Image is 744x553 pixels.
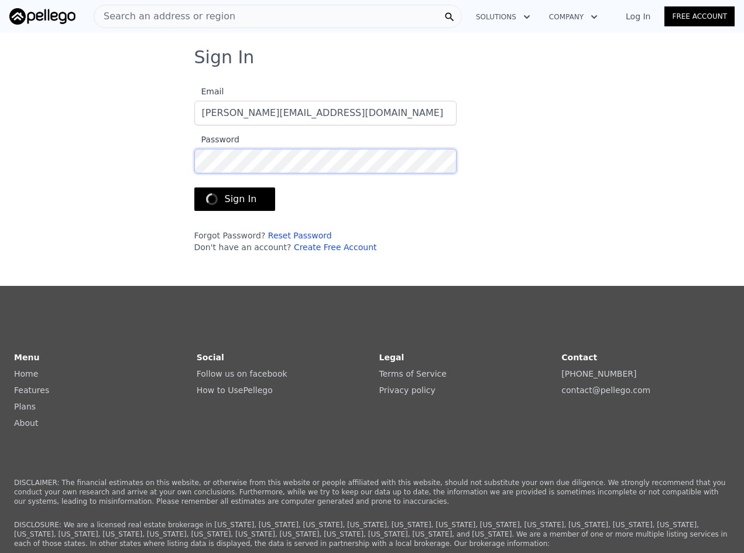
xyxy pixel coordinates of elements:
input: Password [194,149,457,173]
button: Solutions [467,6,540,28]
input: Email [194,101,457,125]
a: [PHONE_NUMBER] [561,369,636,378]
strong: Menu [14,353,39,362]
a: How to UsePellego [197,385,273,395]
span: Email [194,87,224,96]
a: Create Free Account [294,243,377,252]
p: DISCLOSURE: We are a licensed real estate brokerage in [US_STATE], [US_STATE], [US_STATE], [US_ST... [14,520,730,548]
a: Plans [14,402,36,411]
strong: Contact [561,353,597,362]
button: Sign In [194,187,276,211]
p: DISCLAIMER: The financial estimates on this website, or otherwise from this website or people aff... [14,478,730,506]
a: Terms of Service [379,369,447,378]
div: Forgot Password? Don't have an account? [194,230,457,253]
span: Search an address or region [94,9,235,23]
h3: Sign In [194,47,550,68]
a: contact@pellego.com [561,385,650,395]
a: Features [14,385,49,395]
a: Log In [612,11,664,22]
a: Follow us on facebook [197,369,287,378]
a: Privacy policy [379,385,436,395]
span: Password [194,135,239,144]
a: Free Account [664,6,735,26]
a: Reset Password [268,231,332,240]
a: About [14,418,38,428]
img: Pellego [9,8,76,25]
strong: Legal [379,353,404,362]
button: Company [540,6,607,28]
a: Home [14,369,38,378]
strong: Social [197,353,224,362]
